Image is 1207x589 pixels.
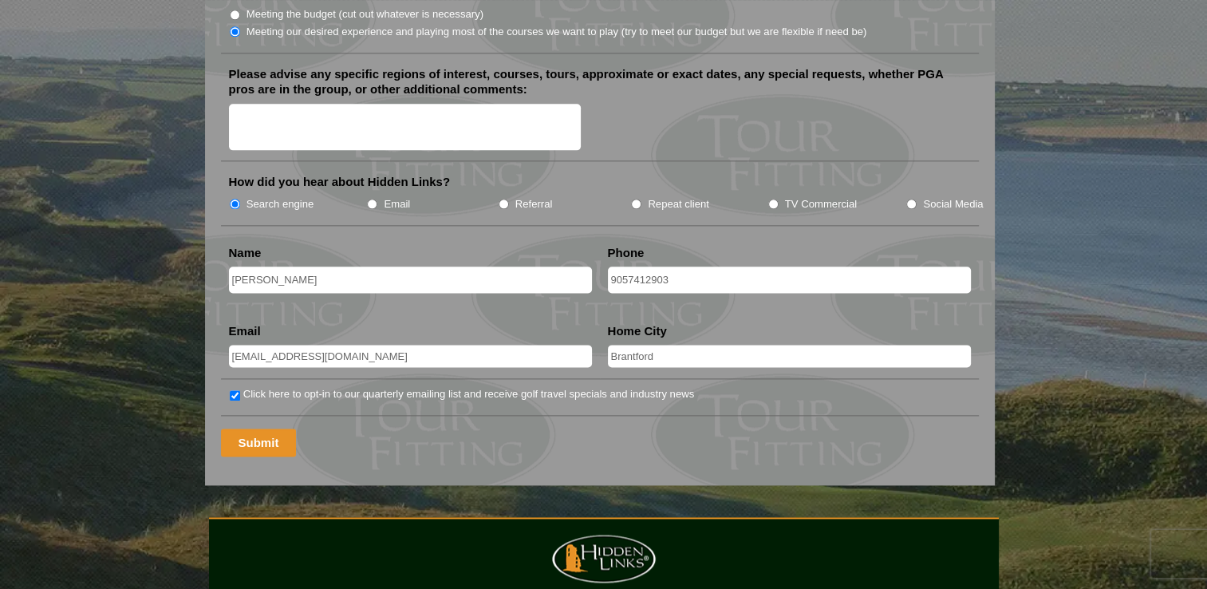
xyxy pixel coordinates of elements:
[229,66,971,97] label: Please advise any specific regions of interest, courses, tours, approximate or exact dates, any s...
[515,196,553,212] label: Referral
[648,196,709,212] label: Repeat client
[229,245,262,261] label: Name
[785,196,857,212] label: TV Commercial
[221,429,297,457] input: Submit
[243,386,694,402] label: Click here to opt-in to our quarterly emailing list and receive golf travel specials and industry...
[247,24,867,40] label: Meeting our desired experience and playing most of the courses we want to play (try to meet our b...
[229,323,261,339] label: Email
[247,196,314,212] label: Search engine
[608,245,645,261] label: Phone
[384,196,410,212] label: Email
[923,196,983,212] label: Social Media
[229,174,451,190] label: How did you hear about Hidden Links?
[608,323,667,339] label: Home City
[247,6,483,22] label: Meeting the budget (cut out whatever is necessary)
